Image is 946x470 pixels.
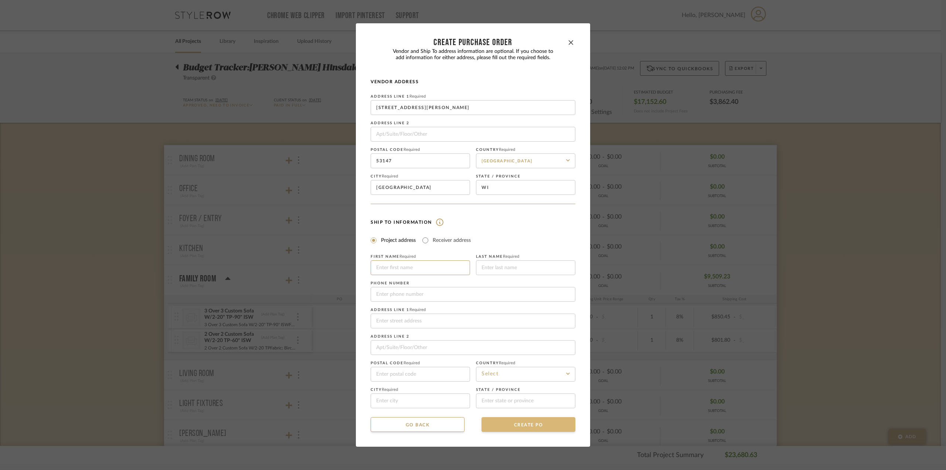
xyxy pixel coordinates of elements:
[499,361,515,365] span: Required
[481,417,575,432] button: CREATE PO
[371,153,470,168] input: Enter postal code
[476,254,575,259] label: Last Name
[371,308,575,312] label: Address Line 1
[381,237,416,244] label: Project address
[371,417,465,432] button: Go back
[371,94,575,99] label: Address Line 1
[432,219,443,226] img: information.svg
[409,94,426,98] span: Required
[409,308,426,312] span: Required
[371,174,470,179] label: City
[371,254,470,259] label: First Name
[371,281,575,285] label: Phone number
[476,388,575,392] label: State / province
[371,127,575,142] input: Apt/Suite/Floor/Other
[380,38,566,47] div: CREATE Purchase order
[371,180,470,195] input: Enter city
[371,121,575,125] label: Address Line 2
[476,367,575,382] input: Select
[399,254,416,258] span: Required
[371,100,575,115] input: Enter street address
[371,361,470,365] label: Postal code
[503,254,519,258] span: Required
[476,180,575,195] input: Enter state or province
[404,148,420,152] span: Required
[476,361,575,365] label: Country
[476,148,575,152] label: Country
[371,48,575,61] p: Vendor and Ship To address information are optional. If you choose to add information for either ...
[476,153,575,168] input: Select
[371,260,470,275] input: Enter first name
[371,219,575,226] h4: Ship To Information
[382,174,398,178] span: Required
[371,340,575,355] input: Apt/Suite/Floor/Other
[371,79,575,85] h4: Vendor Address
[371,148,470,152] label: Postal code
[499,148,515,152] span: Required
[371,334,575,339] label: Address Line 2
[371,367,470,382] input: Enter postal code
[371,314,575,328] input: Enter street address
[404,361,420,365] span: Required
[371,287,575,302] input: Enter phone number
[476,393,575,408] input: Enter state or province
[433,237,471,244] label: Receiver address
[476,174,575,179] label: State / province
[371,388,470,392] label: City
[382,388,398,392] span: Required
[476,260,575,275] input: Enter last name
[371,393,470,408] input: Enter city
